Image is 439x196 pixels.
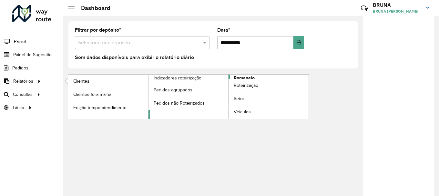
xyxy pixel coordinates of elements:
span: Pedidos não Roteirizados [154,100,205,107]
label: Sem dados disponíveis para exibir o relatório diário [75,54,194,61]
span: Painel de Sugestão [13,51,52,58]
span: Roteirização [234,82,258,89]
label: Data [217,26,230,34]
span: Clientes fora malha [73,91,111,98]
a: Clientes fora malha [68,88,148,101]
button: Choose Date [293,36,304,49]
span: Tático [12,104,24,111]
h3: BRUNA [373,2,421,8]
a: Pedidos não Roteirizados [148,97,229,109]
span: Edição tempo atendimento [73,104,127,111]
span: Romaneio [234,75,255,81]
span: Relatórios [13,78,33,85]
span: Setor [234,95,244,102]
span: BRUNA [PERSON_NAME] [373,8,421,14]
a: Pedidos agrupados [148,83,229,96]
span: Consultas [13,91,33,98]
a: Contato Rápido [357,1,371,15]
span: Painel [14,38,26,45]
span: Indicadores roteirização [154,75,201,81]
span: Veículos [234,108,251,115]
a: Setor [229,92,309,105]
h2: Dashboard [75,5,110,12]
span: Clientes [73,78,89,85]
label: Filtrar por depósito [75,26,121,34]
a: Clientes [68,75,148,88]
span: Pedidos agrupados [154,87,192,93]
a: Indicadores roteirização [68,75,229,119]
a: Edição tempo atendimento [68,101,148,114]
a: Romaneio [148,75,309,119]
a: Roteirização [229,79,309,92]
a: Veículos [229,106,309,119]
span: Pedidos [12,65,28,71]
